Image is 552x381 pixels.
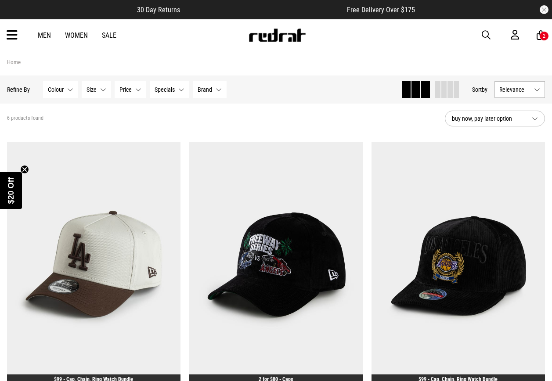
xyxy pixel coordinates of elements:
[543,33,545,39] div: 2
[7,115,43,122] span: 6 products found
[82,81,111,98] button: Size
[102,31,116,40] a: Sale
[43,81,78,98] button: Colour
[482,86,487,93] span: by
[7,177,15,204] span: $20 Off
[115,81,146,98] button: Price
[347,6,415,14] span: Free Delivery Over $175
[48,86,64,93] span: Colour
[499,86,530,93] span: Relevance
[65,31,88,40] a: Women
[494,81,545,98] button: Relevance
[472,84,487,95] button: Sortby
[38,31,51,40] a: Men
[7,59,21,65] a: Home
[537,31,545,40] a: 2
[198,86,212,93] span: Brand
[445,111,545,126] button: buy now, pay later option
[155,86,175,93] span: Specials
[7,86,30,93] p: Refine By
[193,81,227,98] button: Brand
[452,113,525,124] span: buy now, pay later option
[87,86,97,93] span: Size
[137,6,180,14] span: 30 Day Returns
[20,165,29,174] button: Close teaser
[150,81,189,98] button: Specials
[198,5,329,14] iframe: Customer reviews powered by Trustpilot
[248,29,306,42] img: Redrat logo
[119,86,132,93] span: Price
